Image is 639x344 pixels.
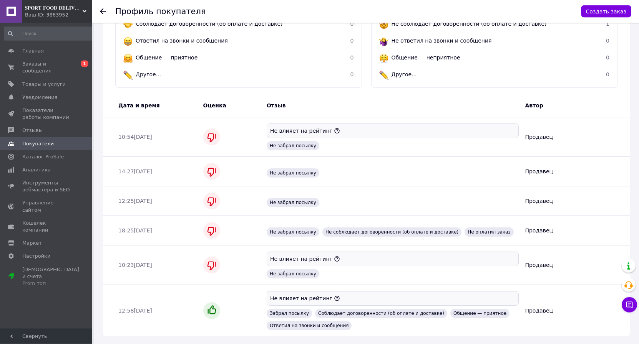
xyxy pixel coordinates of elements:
span: Оценка [203,102,226,109]
span: Настройки [22,253,50,260]
span: Не оплатил заказ [465,227,513,237]
span: 0 [606,71,609,77]
span: Уведомления [22,94,57,101]
span: Не влияет на рейтинг [270,128,332,134]
span: 0 [350,54,354,61]
span: 14:27[DATE] [118,168,152,174]
span: 0 [350,71,354,77]
h1: Профиль покупателя [115,7,206,16]
div: Ваш ID: 3863952 [25,12,92,18]
span: 12:25[DATE] [118,198,152,204]
span: Не влияет на рейтинг [270,256,332,262]
span: 0 [350,21,354,27]
span: 12:58[DATE] [118,308,152,314]
span: Инструменты вебмастера и SEO [22,179,71,193]
span: Продавец [525,168,553,174]
span: Управление сайтом [22,199,71,213]
span: Общение — приятное [136,54,198,61]
span: Товары и услуги [22,81,66,88]
img: :triumph: [379,54,388,63]
span: Не влияет на рейтинг [270,295,332,301]
button: Чат с покупателем [622,297,637,313]
span: Автор [525,102,543,109]
span: Соблюдает договоренности (об оплате и доставке) [315,309,447,318]
span: Отзыв [267,102,286,109]
span: Не соблюдает договоренности (об оплате и доставке) [392,21,547,27]
span: Аналитика [22,166,51,173]
span: 0 [606,54,609,61]
span: Каталог ProSale [22,153,64,160]
span: Продавец [525,198,553,204]
span: Продавец [525,134,553,140]
span: Не забрал посылку [267,227,319,237]
span: Ответил на звонки и сообщения [267,321,352,330]
input: Поиск [4,27,95,41]
span: Дата и время [118,102,160,109]
span: Не забрал посылку [267,198,319,207]
span: Кошелек компании [22,220,71,234]
img: :grin: [123,37,133,46]
span: Другое... [136,71,161,77]
span: Не забрал посылку [267,168,319,178]
span: Маркет [22,240,42,247]
span: Не забрал посылку [267,141,319,150]
span: Забрал посылку [267,309,312,318]
span: [DEMOGRAPHIC_DATA] и счета [22,266,79,287]
span: Не ответил на звонки и сообщения [392,38,492,44]
span: Другое... [392,71,417,77]
span: 10:54[DATE] [118,134,152,140]
div: Вернуться назад [100,8,106,15]
span: 1 [606,21,609,27]
span: Ответил на звонки и сообщения [136,38,228,44]
span: 1 [81,61,88,67]
span: Общение — неприятное [392,54,460,61]
span: Заказы и сообщения [22,61,71,74]
img: :exploding_head: [379,20,388,29]
span: 0 [350,38,354,44]
span: Продавец [525,227,553,234]
span: Покупатели [22,140,54,147]
span: Не забрал посылку [267,269,319,278]
span: 𝐒𝐏𝐎𝐑𝐓 𝐅𝐎𝐎𝐃 𝐃𝐄𝐋𝐈𝐕𝐄𝐑𝐘 [25,5,83,12]
span: Продавец [525,262,553,268]
span: 18:25[DATE] [118,227,152,234]
span: 0 [606,38,609,44]
span: 10:23[DATE] [118,262,152,268]
span: Соблюдает договоренности (об оплате и доставке) [136,21,283,27]
span: Показатели работы компании [22,107,71,121]
img: :pencil2: [379,71,388,80]
div: Prom топ [22,280,79,287]
span: Не соблюдает договоренности (об оплате и доставке) [322,227,461,237]
img: :handshake: [123,20,133,29]
img: :pencil2: [123,71,133,80]
button: Создать заказ [581,5,631,18]
span: Отзывы [22,127,43,134]
span: Общение — приятное [450,309,510,318]
img: :hugging_face: [123,54,133,63]
img: :woman-shrugging: [379,37,388,46]
span: Продавец [525,308,553,314]
span: Главная [22,48,44,54]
